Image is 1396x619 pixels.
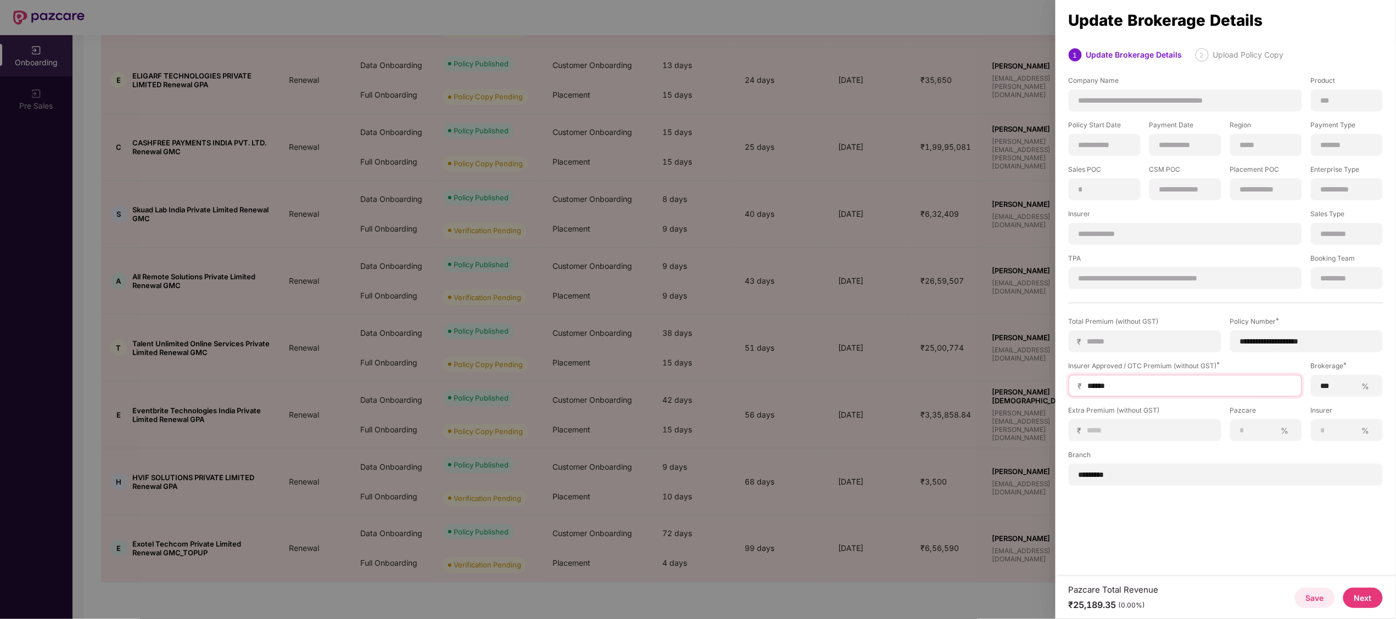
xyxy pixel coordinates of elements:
[1077,425,1086,436] span: ₹
[1277,425,1293,436] span: %
[1230,120,1302,134] label: Region
[1230,317,1383,326] div: Policy Number
[1069,120,1141,134] label: Policy Start Date
[1311,165,1383,178] label: Enterprise Type
[1086,48,1182,61] div: Update Brokerage Details
[1311,209,1383,223] label: Sales Type
[1078,381,1087,391] span: ₹
[1295,588,1335,608] button: Save
[1077,336,1086,347] span: ₹
[1358,425,1374,436] span: %
[1311,406,1383,419] label: Insurer
[1069,317,1221,330] label: Total Premium (without GST)
[1311,76,1383,89] label: Product
[1069,254,1302,267] label: TPA
[1149,165,1221,178] label: CSM POC
[1069,76,1302,89] label: Company Name
[1343,588,1383,608] button: Next
[1069,584,1159,595] div: Pazcare Total Revenue
[1069,406,1221,419] label: Extra Premium (without GST)
[1069,209,1302,223] label: Insurer
[1311,120,1383,134] label: Payment Type
[1069,599,1159,611] div: ₹25,189.35
[1119,601,1146,610] div: (0.00%)
[1073,51,1077,59] span: 1
[1230,165,1302,178] label: Placement POC
[1230,406,1302,419] label: Pazcare
[1069,14,1383,26] div: Update Brokerage Details
[1311,361,1383,370] div: Brokerage
[1069,361,1302,370] div: Insurer Approved / OTC Premium (without GST)
[1149,120,1221,134] label: Payment Date
[1069,165,1141,178] label: Sales POC
[1200,51,1204,59] span: 2
[1213,48,1284,61] div: Upload Policy Copy
[1069,450,1383,464] label: Branch
[1358,381,1374,391] span: %
[1311,254,1383,267] label: Booking Team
